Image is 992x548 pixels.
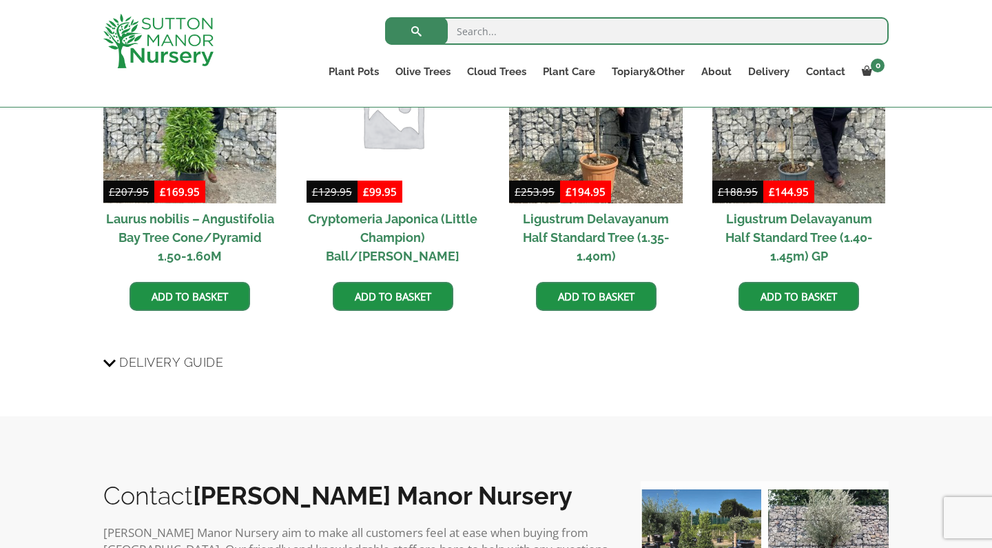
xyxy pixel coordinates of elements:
a: Add to basket: “Cryptomeria Japonica (Little Champion) Ball/Bush” [333,282,453,311]
bdi: 144.95 [769,185,809,199]
img: Laurus nobilis - Angustifolia Bay Tree Cone/Pyramid 1.50-1.60M [103,30,276,203]
span: 0 [871,59,885,72]
a: Add to basket: “Ligustrum Delavayanum Half Standard Tree (1.40-1.45m) GP” [738,282,859,311]
a: Sale! Cryptomeria Japonica (Little Champion) Ball/[PERSON_NAME] [307,30,479,272]
a: Topiary&Other [603,62,693,81]
a: Sale! Ligustrum Delavayanum Half Standard Tree (1.35-1.40m) [509,30,682,272]
span: £ [160,185,166,199]
span: £ [769,185,775,199]
a: Olive Trees [387,62,459,81]
bdi: 253.95 [515,185,555,199]
a: Delivery [740,62,798,81]
a: Contact [798,62,854,81]
h2: Ligustrum Delavayanum Half Standard Tree (1.40-1.45m) GP [712,203,885,272]
img: Ligustrum Delavayanum Half Standard Tree (1.35-1.40m) [509,30,682,203]
b: [PERSON_NAME] Manor Nursery [193,481,572,510]
a: Sale! Laurus nobilis – Angustifolia Bay Tree Cone/Pyramid 1.50-1.60M [103,30,276,272]
a: Sale! Ligustrum Delavayanum Half Standard Tree (1.40-1.45m) GP [712,30,885,272]
a: Plant Care [535,62,603,81]
span: £ [109,185,115,199]
bdi: 207.95 [109,185,149,199]
a: 0 [854,62,889,81]
h2: Contact [103,481,613,510]
span: £ [566,185,572,199]
input: Search... [385,17,889,45]
span: Delivery Guide [119,349,223,375]
h2: Ligustrum Delavayanum Half Standard Tree (1.35-1.40m) [509,203,682,272]
bdi: 169.95 [160,185,200,199]
bdi: 194.95 [566,185,606,199]
img: logo [103,14,214,68]
a: Add to basket: “Ligustrum Delavayanum Half Standard Tree (1.35-1.40m)” [536,282,657,311]
a: Add to basket: “Laurus nobilis - Angustifolia Bay Tree Cone/Pyramid 1.50-1.60M” [130,282,250,311]
span: £ [718,185,724,199]
bdi: 188.95 [718,185,758,199]
h2: Cryptomeria Japonica (Little Champion) Ball/[PERSON_NAME] [307,203,479,272]
img: Placeholder [307,30,479,203]
bdi: 99.95 [363,185,397,199]
span: £ [363,185,369,199]
span: £ [515,185,521,199]
h2: Laurus nobilis – Angustifolia Bay Tree Cone/Pyramid 1.50-1.60M [103,203,276,272]
a: Plant Pots [320,62,387,81]
span: £ [312,185,318,199]
img: Ligustrum Delavayanum Half Standard Tree (1.40-1.45m) GP [712,30,885,203]
a: Cloud Trees [459,62,535,81]
a: About [693,62,740,81]
bdi: 129.95 [312,185,352,199]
